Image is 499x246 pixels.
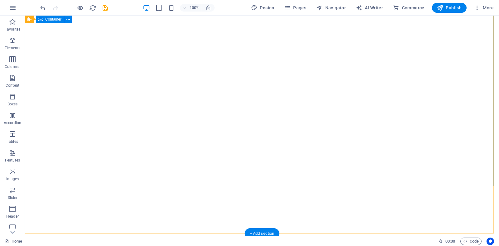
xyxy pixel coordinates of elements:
p: Columns [5,64,20,69]
p: Elements [5,46,21,51]
button: undo [39,4,46,12]
p: Images [6,176,19,181]
span: 00 00 [445,238,455,245]
span: Publish [437,5,462,11]
p: Boxes [7,102,18,107]
span: : [450,239,451,244]
span: Container [45,17,61,21]
p: Features [5,158,20,163]
p: Accordion [4,120,21,125]
button: save [101,4,109,12]
i: Save (Ctrl+S) [102,4,109,12]
span: AI Writer [356,5,383,11]
button: Pages [282,3,309,13]
div: Design (Ctrl+Alt+Y) [249,3,277,13]
div: + Add section [245,228,279,239]
span: Code [463,238,479,245]
button: Design [249,3,277,13]
button: AI Writer [353,3,385,13]
button: 100% [180,4,202,12]
button: More [472,3,496,13]
span: Pages [284,5,306,11]
button: Usercentrics [487,238,494,245]
span: Commerce [393,5,424,11]
p: Slider [8,195,17,200]
button: reload [89,4,96,12]
p: Favorites [4,27,20,32]
p: Content [6,83,19,88]
span: Design [251,5,274,11]
p: Header [6,214,19,219]
span: Navigator [316,5,346,11]
h6: Session time [439,238,455,245]
span: More [474,5,494,11]
i: Undo: Fit image (Ctrl+Z) [39,4,46,12]
button: Code [460,238,482,245]
button: Navigator [314,3,348,13]
button: Commerce [390,3,427,13]
h6: 100% [189,4,199,12]
button: Publish [432,3,467,13]
a: Click to cancel selection. Double-click to open Pages [5,238,22,245]
p: Tables [7,139,18,144]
